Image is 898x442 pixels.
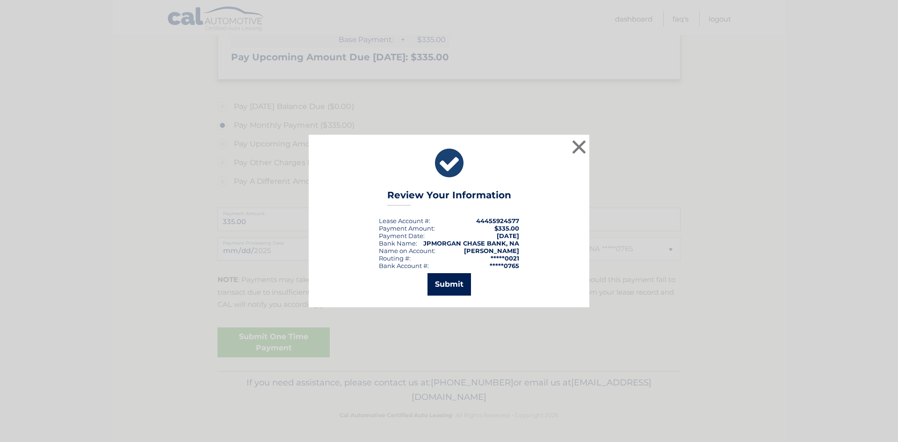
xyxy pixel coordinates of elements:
div: Lease Account #: [379,217,430,225]
span: Payment Date [379,232,423,239]
div: Payment Amount: [379,225,435,232]
strong: [PERSON_NAME] [464,247,519,254]
div: Routing #: [379,254,411,262]
div: Bank Name: [379,239,417,247]
div: : [379,232,425,239]
span: $335.00 [494,225,519,232]
div: Name on Account: [379,247,435,254]
strong: 44455924577 [476,217,519,225]
button: × [570,138,588,156]
span: [DATE] [497,232,519,239]
div: Bank Account #: [379,262,429,269]
h3: Review Your Information [387,189,511,206]
strong: JPMORGAN CHASE BANK, NA [423,239,519,247]
button: Submit [427,273,471,296]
